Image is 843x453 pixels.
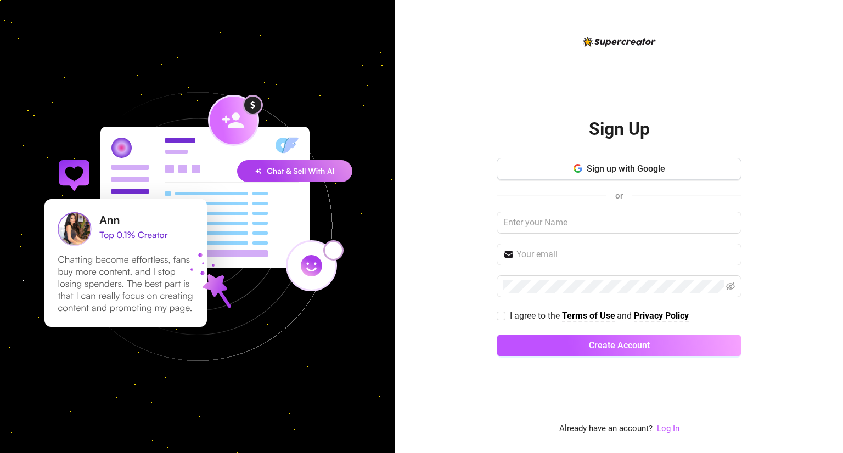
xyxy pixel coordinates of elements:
span: Sign up with Google [587,163,665,174]
a: Log In [657,422,679,435]
a: Privacy Policy [634,310,689,322]
a: Terms of Use [562,310,615,322]
a: Log In [657,423,679,433]
input: Enter your Name [497,212,741,234]
img: logo-BBDzfeDw.svg [583,37,656,47]
h2: Sign Up [589,118,650,140]
strong: Privacy Policy [634,310,689,321]
span: or [615,191,623,201]
button: Create Account [497,335,741,356]
span: Already have an account? [559,422,653,435]
span: I agree to the [510,310,562,321]
span: eye-invisible [726,282,735,291]
strong: Terms of Use [562,310,615,321]
span: and [617,310,634,321]
img: signup-background-D0MIrEPF.svg [8,37,387,416]
span: Create Account [589,340,650,350]
input: Your email [516,248,735,261]
button: Sign up with Google [497,158,741,180]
